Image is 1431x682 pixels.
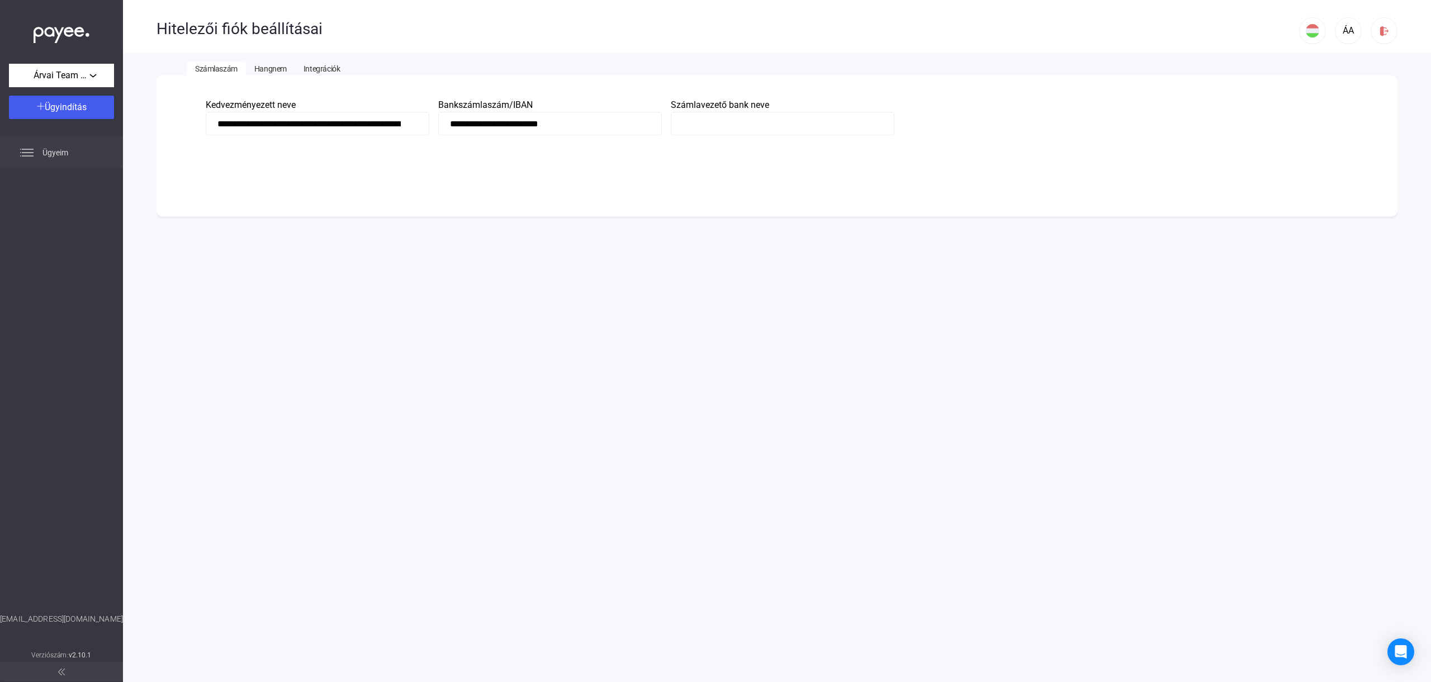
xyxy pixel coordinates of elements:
[1335,17,1362,44] button: ÁA
[1387,638,1414,665] div: Open Intercom Messenger
[34,21,89,44] img: white-payee-white-dot.svg
[9,64,114,87] button: Árvai Team Kft.
[671,100,769,110] span: Számlavezető bank neve
[1378,25,1390,37] img: logout-red
[20,146,34,159] img: list.svg
[157,20,1299,39] div: Hitelezői fiók beállításai
[34,69,89,82] span: Árvai Team Kft.
[45,102,87,112] span: Ügyindítás
[438,100,533,110] span: Bankszámlaszám/IBAN
[187,62,246,75] button: Számlaszám
[254,64,287,73] span: Hangnem
[58,669,65,675] img: arrow-double-left-grey.svg
[1299,17,1326,44] button: HU
[195,64,238,73] span: Számlaszám
[246,62,295,75] button: Hangnem
[1371,17,1397,44] button: logout-red
[1339,24,1358,37] div: ÁA
[69,651,92,659] strong: v2.10.1
[42,146,68,159] span: Ügyeim
[37,102,45,110] img: plus-white.svg
[304,64,340,73] span: Integrációk
[1306,24,1319,37] img: HU
[206,100,296,110] span: Kedvezményezett neve
[295,62,348,75] button: Integrációk
[9,96,114,119] button: Ügyindítás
